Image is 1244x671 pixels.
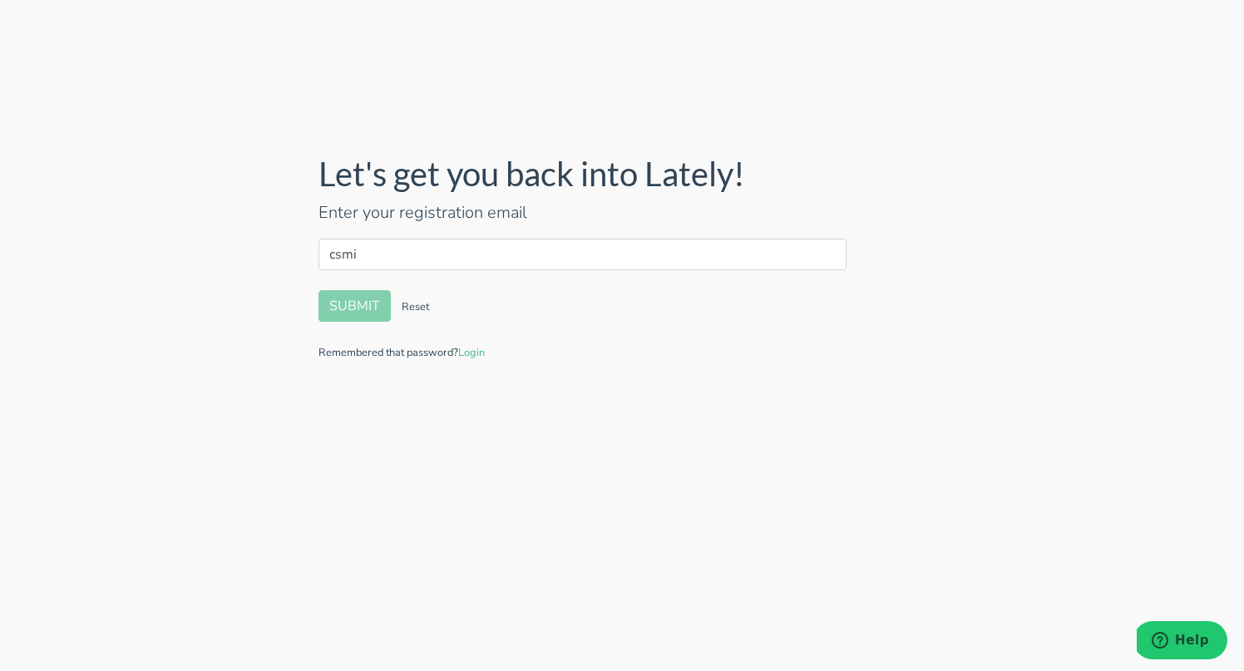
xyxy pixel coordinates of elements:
[1137,621,1227,663] iframe: Opens a widget where you can find more information
[318,290,391,322] button: SUBMIT
[318,345,485,360] small: Remembered that password?
[458,345,485,360] a: Login
[318,200,847,225] p: Enter your registration email
[402,299,429,314] small: Reset
[391,290,440,322] button: Reset
[318,239,847,270] input: Registration email
[318,154,847,194] h1: Let's get you back into Lately!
